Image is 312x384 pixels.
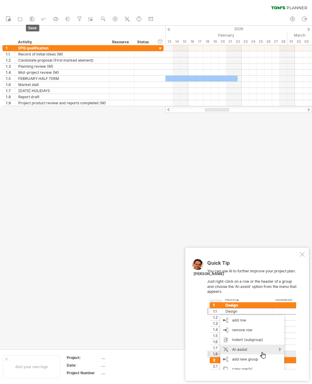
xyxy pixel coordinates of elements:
div: EPQ qualification [18,45,106,51]
div: Wednesday, 18 February 2026 [204,38,211,45]
div: You can use AI to further improve your project plan. Just right-click on a row or the header of a... [207,260,299,370]
div: FEBRUARY HALF TERM [18,76,106,81]
div: Project product review and reports completed (M) [18,100,106,106]
div: Friday, 27 February 2026 [272,38,280,45]
div: Report draft [18,94,106,100]
div: Saturday, 28 February 2026 [280,38,287,45]
a: save [28,15,37,23]
div: Thursday, 19 February 2026 [211,38,219,45]
div: Thursday, 26 February 2026 [264,38,272,45]
div: Activity [18,39,106,45]
div: Project Number [67,370,100,375]
div: Wednesday, 25 February 2026 [257,38,264,45]
div: Monday, 16 February 2026 [188,38,196,45]
div: 1.5 [6,76,15,81]
div: .... [101,355,153,360]
div: 1 [6,45,15,51]
div: Friday, 20 February 2026 [219,38,226,45]
div: .... [101,370,153,375]
div: Planning review (M) [18,63,106,69]
div: Sunday, 1 March 2026 [287,38,295,45]
div: Quick Tip [207,260,299,269]
div: 1.9 [6,100,15,106]
div: 1.7 [6,88,15,94]
div: Candidate proposal (First marked element) [18,57,106,63]
div: Tuesday, 24 February 2026 [249,38,257,45]
div: 1.8 [6,94,15,100]
div: Market stall [18,82,106,88]
div: Mid-project review (M) [18,70,106,75]
div: Monday, 2 March 2026 [295,38,303,45]
div: [PERSON_NAME] [193,271,224,277]
div: Tuesday, 17 February 2026 [196,38,204,45]
span: save [26,25,39,31]
div: Sunday, 22 February 2026 [234,38,242,45]
div: Date: [67,363,100,368]
div: Monday, 23 February 2026 [242,38,249,45]
div: Add your own logo [3,355,60,378]
div: Saturday, 21 February 2026 [226,38,234,45]
div: Sunday, 15 February 2026 [181,38,188,45]
div: 1.6 [6,82,15,88]
div: Saturday, 14 February 2026 [173,38,181,45]
div: February 2026 [74,32,287,38]
div: 1.3 [6,63,15,69]
div: Status [137,39,151,45]
div: 1.2 [6,57,15,63]
div: 1.4 [6,70,15,75]
div: Friday, 13 February 2026 [165,38,173,45]
div: 1.1 [6,51,15,57]
div: Record of initial ideas (M) [18,51,106,57]
div: Project: [67,355,100,360]
div: [DATE] HOLIDAYS [18,88,106,94]
div: Tuesday, 3 March 2026 [303,38,310,45]
div: .... [101,363,153,368]
div: Resource [112,39,131,45]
